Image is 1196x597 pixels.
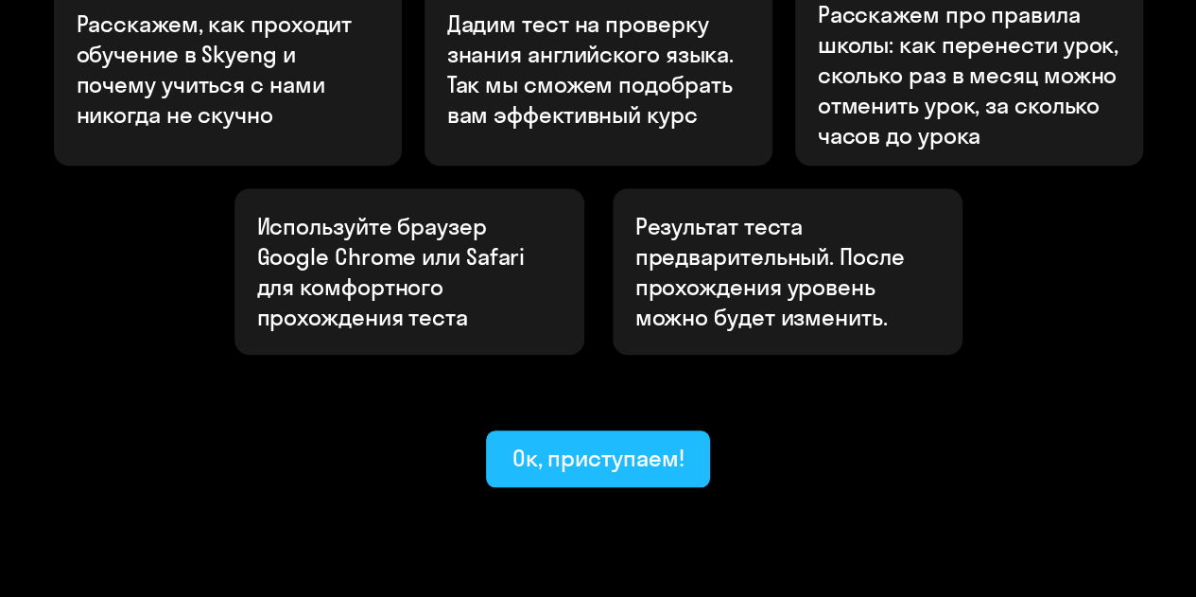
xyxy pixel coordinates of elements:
button: Ок, приступаем! [486,430,711,487]
p: Используйте браузер Google Chrome или Safari для комфортного прохождения теста [257,211,562,332]
div: Ок, приступаем! [512,443,685,473]
p: Дадим тест на проверку знания английского языка. Так мы сможем подобрать вам эффективный курс [447,9,752,130]
p: Результат теста предварительный. После прохождения уровень можно будет изменить. [635,211,940,332]
p: Расскажем, как проходит обучение в Skyeng и почему учиться с нами никогда не скучно [77,9,381,130]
